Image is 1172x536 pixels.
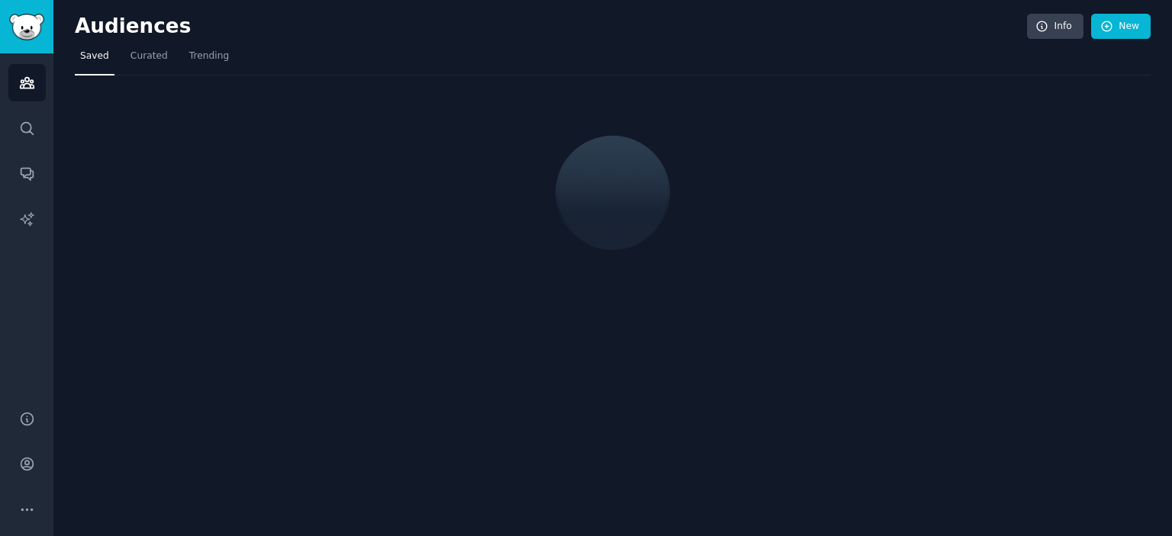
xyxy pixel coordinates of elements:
[1027,14,1083,40] a: Info
[75,44,114,75] a: Saved
[130,50,168,63] span: Curated
[80,50,109,63] span: Saved
[1091,14,1151,40] a: New
[9,14,44,40] img: GummySearch logo
[125,44,173,75] a: Curated
[189,50,229,63] span: Trending
[75,14,1027,39] h2: Audiences
[184,44,234,75] a: Trending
